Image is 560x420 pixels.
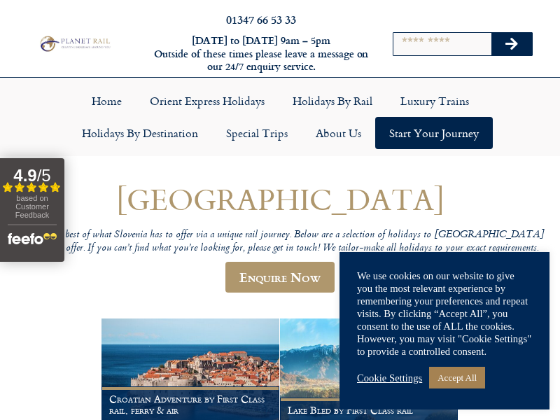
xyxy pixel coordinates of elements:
a: Home [78,85,136,117]
a: About Us [302,117,375,149]
h1: Lake Bled by First Class rail [288,405,450,416]
img: Planet Rail Train Holidays Logo [37,34,112,52]
div: We use cookies on our website to give you the most relevant experience by remembering your prefer... [357,269,532,358]
a: 01347 66 53 33 [226,11,296,27]
button: Search [491,33,532,55]
h6: [DATE] to [DATE] 9am – 5pm Outside of these times please leave a message on our 24/7 enquiry serv... [153,34,370,73]
a: Accept All [429,367,485,388]
a: Orient Express Holidays [136,85,279,117]
a: Start your Journey [375,117,493,149]
a: Holidays by Destination [68,117,212,149]
a: Special Trips [212,117,302,149]
h1: Croatian Adventure by First Class rail, ferry & air [109,393,272,416]
h1: [GEOGRAPHIC_DATA] [13,183,547,216]
nav: Menu [7,85,553,149]
a: Holidays by Rail [279,85,386,117]
a: Enquire Now [225,262,335,293]
a: Cookie Settings [357,372,422,384]
p: Explore the best of what Slovenia has to offer via a unique rail journey. Below are a selection o... [13,229,547,255]
a: Luxury Trains [386,85,483,117]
